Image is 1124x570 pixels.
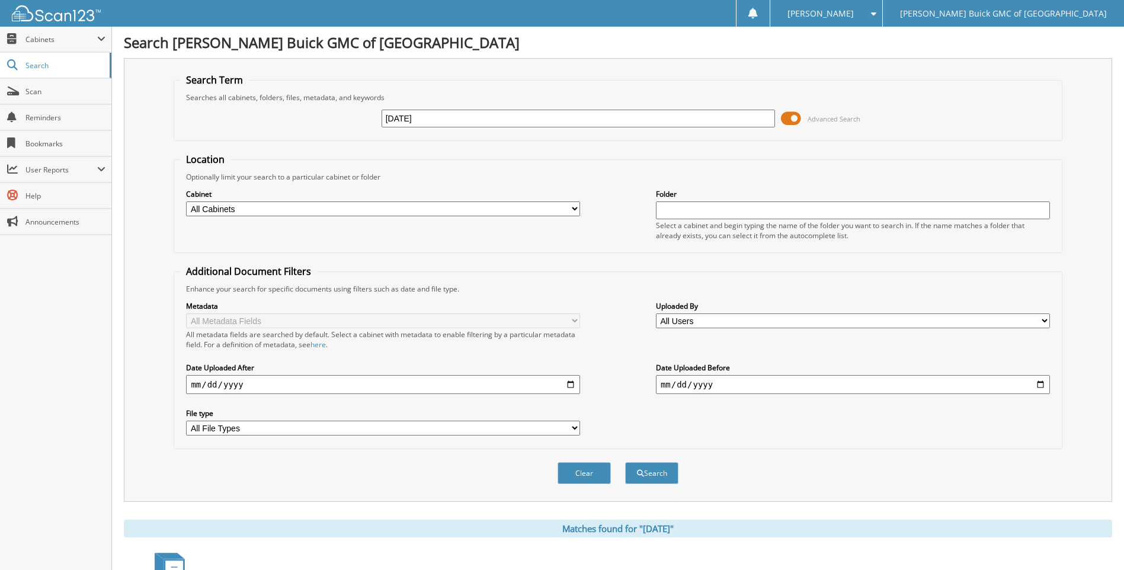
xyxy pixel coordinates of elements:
span: [PERSON_NAME] Buick GMC of [GEOGRAPHIC_DATA] [900,10,1107,17]
button: Clear [558,462,611,484]
span: Cabinets [25,34,97,44]
iframe: Chat Widget [1065,513,1124,570]
div: Matches found for "[DATE]" [124,520,1112,537]
div: Select a cabinet and begin typing the name of the folder you want to search in. If the name match... [656,220,1050,241]
span: [PERSON_NAME] [787,10,854,17]
span: Reminders [25,113,105,123]
legend: Search Term [180,73,249,87]
div: Optionally limit your search to a particular cabinet or folder [180,172,1055,182]
label: Date Uploaded Before [656,363,1050,373]
label: File type [186,408,580,418]
legend: Location [180,153,230,166]
input: start [186,375,580,394]
input: end [656,375,1050,394]
div: Searches all cabinets, folders, files, metadata, and keywords [180,92,1055,103]
span: Search [25,60,104,71]
span: Announcements [25,217,105,227]
span: Help [25,191,105,201]
a: here [310,340,326,350]
label: Uploaded By [656,301,1050,311]
span: Advanced Search [808,114,860,123]
label: Cabinet [186,189,580,199]
legend: Additional Document Filters [180,265,317,278]
label: Metadata [186,301,580,311]
button: Search [625,462,678,484]
span: User Reports [25,165,97,175]
label: Date Uploaded After [186,363,580,373]
span: Scan [25,87,105,97]
h1: Search [PERSON_NAME] Buick GMC of [GEOGRAPHIC_DATA] [124,33,1112,52]
div: All metadata fields are searched by default. Select a cabinet with metadata to enable filtering b... [186,329,580,350]
img: scan123-logo-white.svg [12,5,101,21]
label: Folder [656,189,1050,199]
span: Bookmarks [25,139,105,149]
div: Enhance your search for specific documents using filters such as date and file type. [180,284,1055,294]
